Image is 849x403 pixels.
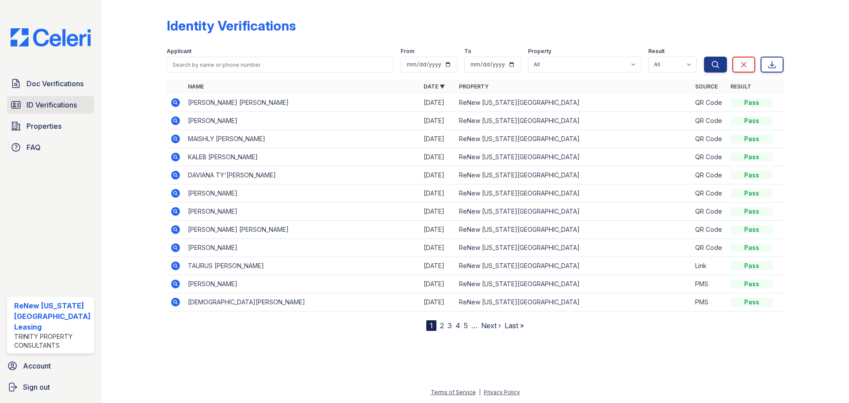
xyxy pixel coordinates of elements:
[14,332,91,350] div: Trinity Property Consultants
[730,153,773,161] div: Pass
[455,112,691,130] td: ReNew [US_STATE][GEOGRAPHIC_DATA]
[692,184,727,203] td: QR Code
[730,83,751,90] a: Result
[184,257,420,275] td: TAURUS [PERSON_NAME]
[420,148,455,166] td: [DATE]
[479,389,481,395] div: |
[167,48,191,55] label: Applicant
[426,320,436,331] div: 1
[7,96,94,114] a: ID Verifications
[167,18,296,34] div: Identity Verifications
[401,48,414,55] label: From
[420,257,455,275] td: [DATE]
[188,83,204,90] a: Name
[692,94,727,112] td: QR Code
[420,275,455,293] td: [DATE]
[420,112,455,130] td: [DATE]
[455,275,691,293] td: ReNew [US_STATE][GEOGRAPHIC_DATA]
[455,166,691,184] td: ReNew [US_STATE][GEOGRAPHIC_DATA]
[27,78,84,89] span: Doc Verifications
[184,221,420,239] td: [PERSON_NAME] [PERSON_NAME]
[455,257,691,275] td: ReNew [US_STATE][GEOGRAPHIC_DATA]
[184,130,420,148] td: MAISHLY [PERSON_NAME]
[455,203,691,221] td: ReNew [US_STATE][GEOGRAPHIC_DATA]
[184,293,420,311] td: [DEMOGRAPHIC_DATA][PERSON_NAME]
[455,239,691,257] td: ReNew [US_STATE][GEOGRAPHIC_DATA]
[730,189,773,198] div: Pass
[692,130,727,148] td: QR Code
[459,83,489,90] a: Property
[14,300,91,332] div: ReNew [US_STATE][GEOGRAPHIC_DATA] Leasing
[692,293,727,311] td: PMS
[431,389,476,395] a: Terms of Service
[692,148,727,166] td: QR Code
[455,148,691,166] td: ReNew [US_STATE][GEOGRAPHIC_DATA]
[455,94,691,112] td: ReNew [US_STATE][GEOGRAPHIC_DATA]
[455,321,460,330] a: 4
[730,280,773,288] div: Pass
[184,148,420,166] td: KALEB [PERSON_NAME]
[471,320,478,331] span: …
[730,243,773,252] div: Pass
[455,184,691,203] td: ReNew [US_STATE][GEOGRAPHIC_DATA]
[440,321,444,330] a: 2
[420,239,455,257] td: [DATE]
[455,130,691,148] td: ReNew [US_STATE][GEOGRAPHIC_DATA]
[184,203,420,221] td: [PERSON_NAME]
[420,293,455,311] td: [DATE]
[4,378,98,396] a: Sign out
[692,275,727,293] td: PMS
[184,275,420,293] td: [PERSON_NAME]
[692,257,727,275] td: Link
[484,389,520,395] a: Privacy Policy
[455,293,691,311] td: ReNew [US_STATE][GEOGRAPHIC_DATA]
[692,203,727,221] td: QR Code
[692,112,727,130] td: QR Code
[420,221,455,239] td: [DATE]
[464,321,468,330] a: 5
[447,321,452,330] a: 3
[424,83,445,90] a: Date ▼
[23,382,50,392] span: Sign out
[23,361,51,371] span: Account
[7,75,94,92] a: Doc Verifications
[648,48,665,55] label: Result
[730,171,773,180] div: Pass
[692,166,727,184] td: QR Code
[695,83,718,90] a: Source
[184,112,420,130] td: [PERSON_NAME]
[730,98,773,107] div: Pass
[730,225,773,234] div: Pass
[4,357,98,375] a: Account
[481,321,501,330] a: Next ›
[184,94,420,112] td: [PERSON_NAME] [PERSON_NAME]
[27,100,77,110] span: ID Verifications
[184,166,420,184] td: DAVIANA TY'[PERSON_NAME]
[7,117,94,135] a: Properties
[730,116,773,125] div: Pass
[420,94,455,112] td: [DATE]
[692,221,727,239] td: QR Code
[730,261,773,270] div: Pass
[420,203,455,221] td: [DATE]
[505,321,524,330] a: Last »
[27,142,41,153] span: FAQ
[692,239,727,257] td: QR Code
[420,166,455,184] td: [DATE]
[464,48,471,55] label: To
[730,298,773,307] div: Pass
[167,57,394,73] input: Search by name or phone number
[184,239,420,257] td: [PERSON_NAME]
[420,184,455,203] td: [DATE]
[730,134,773,143] div: Pass
[730,207,773,216] div: Pass
[4,28,98,46] img: CE_Logo_Blue-a8612792a0a2168367f1c8372b55b34899dd931a85d93a1a3d3e32e68fde9ad4.png
[27,121,61,131] span: Properties
[528,48,551,55] label: Property
[7,138,94,156] a: FAQ
[455,221,691,239] td: ReNew [US_STATE][GEOGRAPHIC_DATA]
[184,184,420,203] td: [PERSON_NAME]
[420,130,455,148] td: [DATE]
